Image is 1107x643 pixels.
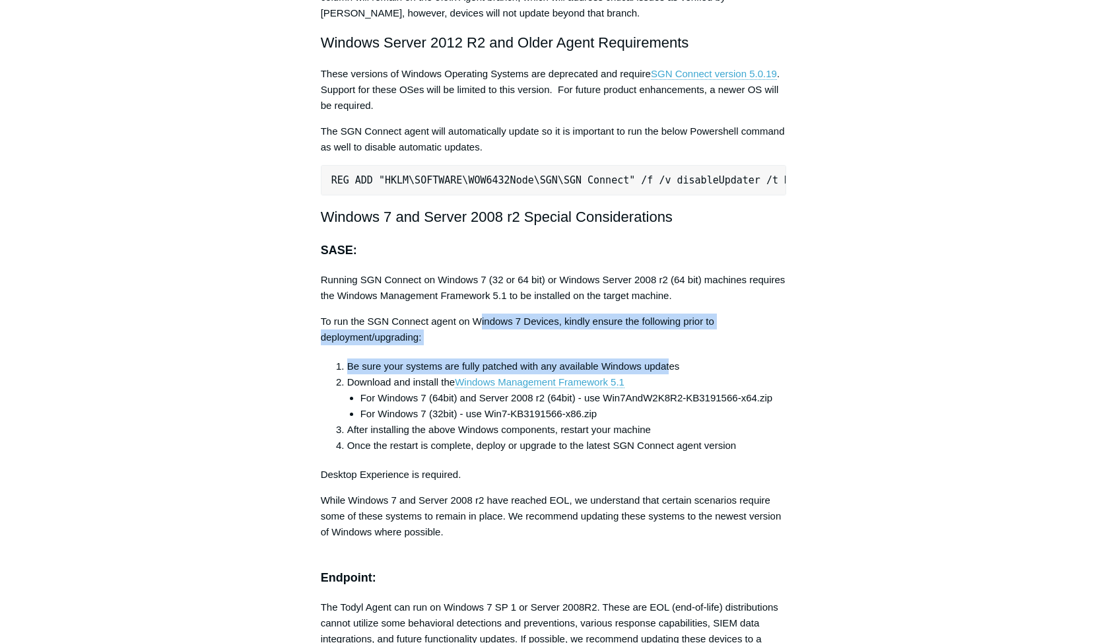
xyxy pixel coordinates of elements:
[651,68,777,80] a: SGN Connect version 5.0.19
[360,408,597,419] span: For Windows 7 (32bit) - use Win7-KB3191566-x86.zip
[321,314,787,345] p: To run the SGN Connect agent on Windows 7 Devices, kindly ensure the following prior to deploymen...
[455,376,624,388] span: Windows Management Framework 5.1
[321,241,787,260] h3: SASE:
[347,376,455,388] span: Download and install the
[321,205,787,228] h2: Windows 7 and Server 2008 r2 Special Considerations
[321,272,787,304] p: Running SGN Connect on Windows 7 (32 or 64 bit) or Windows Server 2008 r2 (64 bit) machines requi...
[347,424,651,435] span: After installing the above Windows components, restart your machine
[321,550,787,588] h3: Endpoint:
[321,66,787,114] p: These versions of Windows Operating Systems are deprecated and require . Support for these OSes w...
[347,440,737,451] span: Once the restart is complete, deploy or upgrade to the latest SGN Connect agent version
[347,360,680,372] span: Be sure your systems are fully patched with any available Windows updates
[360,392,772,403] span: For Windows 7 (64bit) and Server 2008 r2 (64bit) - use Win7AndW2K8R2-KB3191566-x64.zip
[321,165,787,195] pre: REG ADD "HKLM\SOFTWARE\WOW6432Node\SGN\SGN Connect" /f /v disableUpdater /t REG_SZ /d 1
[455,376,624,388] a: Windows Management Framework 5.1
[321,31,787,54] h2: Windows Server 2012 R2 and Older Agent Requirements
[321,469,461,480] span: Desktop Experience is required.
[321,494,782,537] span: While Windows 7 and Server 2008 r2 have reached EOL, we understand that certain scenarios require...
[321,123,787,155] p: The SGN Connect agent will automatically update so it is important to run the below Powershell co...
